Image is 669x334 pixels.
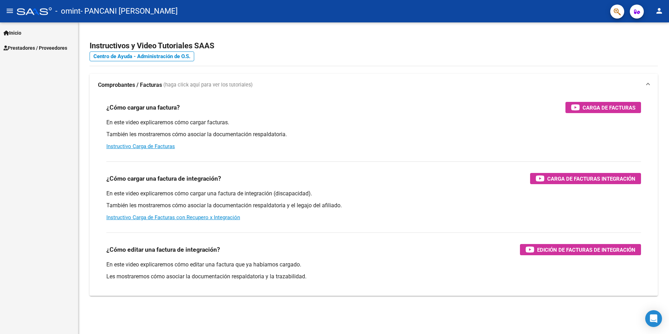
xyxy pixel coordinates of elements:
[106,261,641,269] p: En este video explicaremos cómo editar una factura que ya habíamos cargado.
[106,131,641,138] p: También les mostraremos cómo asociar la documentación respaldatoria.
[645,310,662,327] div: Open Intercom Messenger
[520,244,641,255] button: Edición de Facturas de integración
[90,51,194,61] a: Centro de Ayuda - Administración de O.S.
[3,29,21,37] span: Inicio
[90,39,658,53] h2: Instructivos y Video Tutoriales SAAS
[106,119,641,126] p: En este video explicaremos cómo cargar facturas.
[106,214,240,221] a: Instructivo Carga de Facturas con Recupero x Integración
[90,74,658,96] mat-expansion-panel-header: Comprobantes / Facturas (haga click aquí para ver los tutoriales)
[6,7,14,15] mat-icon: menu
[565,102,641,113] button: Carga de Facturas
[163,81,253,89] span: (haga click aquí para ver los tutoriales)
[106,143,175,149] a: Instructivo Carga de Facturas
[583,103,635,112] span: Carga de Facturas
[106,245,220,255] h3: ¿Cómo editar una factura de integración?
[80,4,178,19] span: - PANCANI [PERSON_NAME]
[106,273,641,280] p: Les mostraremos cómo asociar la documentación respaldatoria y la trazabilidad.
[655,7,663,15] mat-icon: person
[106,103,180,112] h3: ¿Cómo cargar una factura?
[530,173,641,184] button: Carga de Facturas Integración
[55,4,80,19] span: - omint
[90,96,658,296] div: Comprobantes / Facturas (haga click aquí para ver los tutoriales)
[106,190,641,197] p: En este video explicaremos cómo cargar una factura de integración (discapacidad).
[547,174,635,183] span: Carga de Facturas Integración
[537,245,635,254] span: Edición de Facturas de integración
[106,202,641,209] p: También les mostraremos cómo asociar la documentación respaldatoria y el legajo del afiliado.
[98,81,162,89] strong: Comprobantes / Facturas
[106,174,221,183] h3: ¿Cómo cargar una factura de integración?
[3,44,67,52] span: Prestadores / Proveedores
